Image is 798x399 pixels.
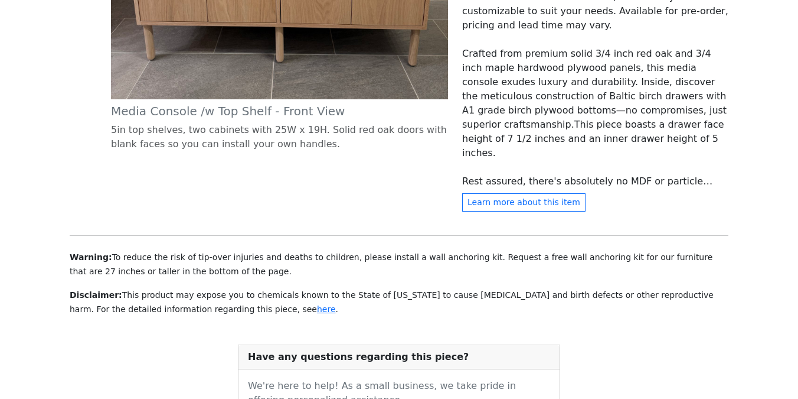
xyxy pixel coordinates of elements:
strong: Disclaimer: [70,290,122,300]
p: Crafted from premium solid 3/4 inch red oak and 3/4 inch maple hardwood plywood panels, this medi... [462,47,728,160]
b: Have any questions regarding this piece? [248,351,469,362]
small: This product may expose you to chemicals known to the State of [US_STATE] to cause [MEDICAL_DATA]... [70,290,714,314]
p: Rest assured, there's absolutely no MDF or particle board hidden within this masterpiece. Each pi... [462,174,728,189]
strong: Warning: [70,252,112,262]
button: Learn more about this item [462,193,586,212]
small: To reduce the risk of tip-over injuries and deaths to children, please install a wall anchoring k... [70,252,712,276]
h5: Media Console /w Top Shelf - Front View [111,104,448,118]
p: 5in top shelves, two cabinets with 25W x 19H. Solid red oak doors with blank faces so you can ins... [111,123,448,151]
a: here [317,304,336,314]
